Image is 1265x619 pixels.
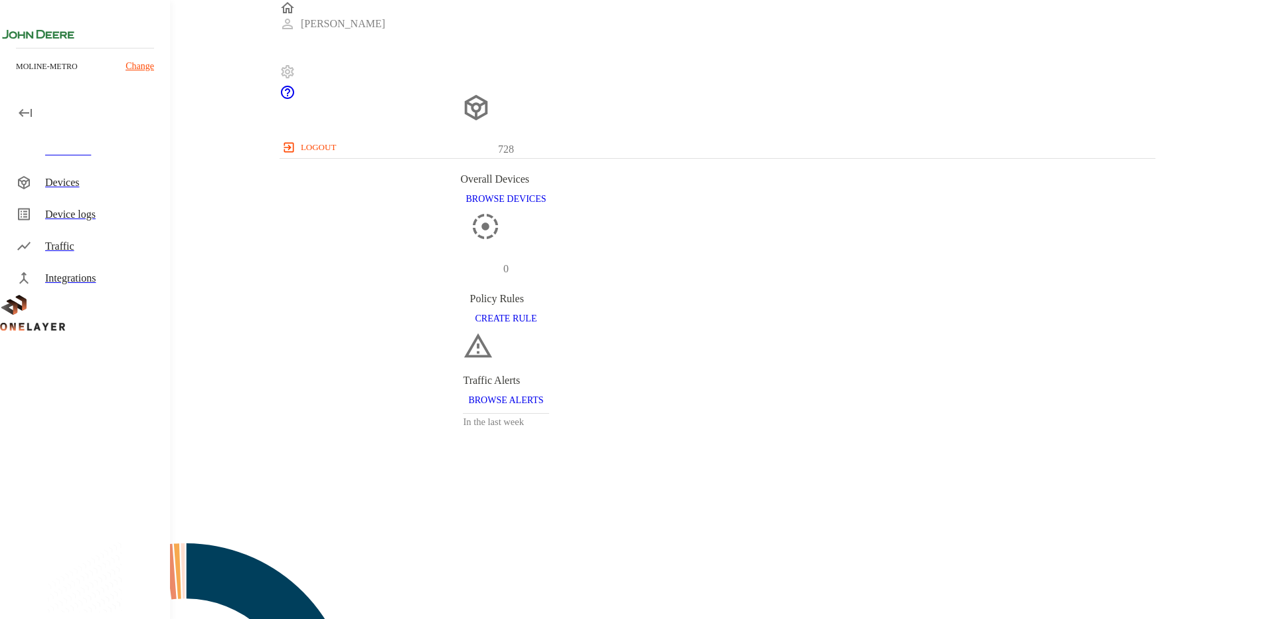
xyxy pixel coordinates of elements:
a: BROWSE ALERTS [463,394,548,405]
span: Support Portal [280,91,295,102]
div: Policy Rules [470,291,543,307]
a: BROWSE DEVICES [461,193,552,204]
p: [PERSON_NAME] [301,16,385,32]
a: onelayer-support [280,91,295,102]
a: logout [280,137,1155,158]
h3: In the last week [463,414,548,430]
button: BROWSE DEVICES [461,187,552,212]
button: BROWSE ALERTS [463,389,548,413]
button: CREATE RULE [470,307,543,331]
p: 0 [503,261,509,277]
div: Traffic Alerts [463,373,548,389]
a: CREATE RULE [470,311,543,323]
div: Overall Devices [461,171,552,187]
button: logout [280,137,341,158]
